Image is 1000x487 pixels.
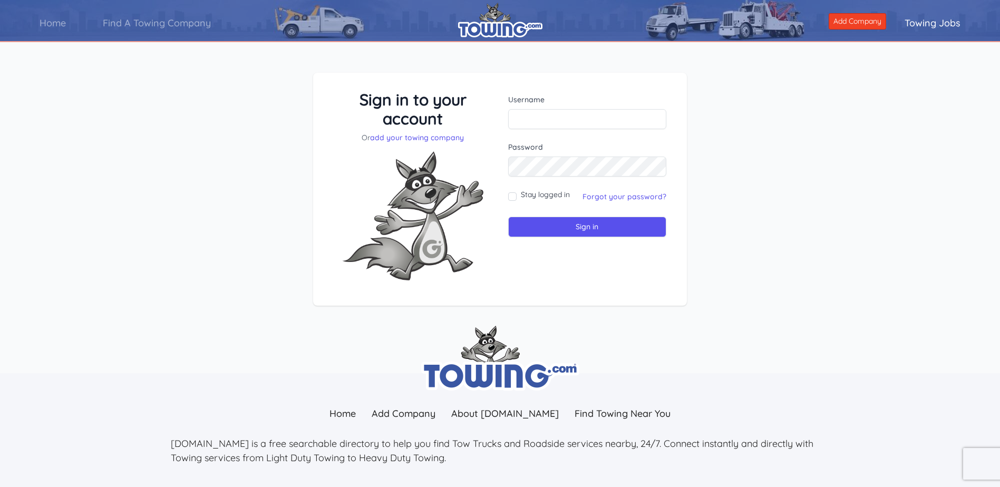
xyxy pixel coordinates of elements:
a: About [DOMAIN_NAME] [443,402,567,425]
a: Add Company [829,13,886,30]
a: Home [21,8,84,38]
p: [DOMAIN_NAME] is a free searchable directory to help you find Tow Trucks and Roadside services ne... [171,436,830,465]
a: Home [322,402,364,425]
label: Username [508,94,667,105]
img: Fox-Excited.png [334,143,492,289]
img: towing [421,326,579,391]
a: Add Company [364,402,443,425]
input: Sign in [508,217,667,237]
h3: Sign in to your account [334,90,492,128]
a: Towing Jobs [886,8,979,38]
label: Password [508,142,667,152]
img: logo.png [458,3,542,37]
p: Or [334,132,492,143]
a: Forgot your password? [582,192,666,201]
a: Find A Towing Company [84,8,229,38]
a: add your towing company [370,133,464,142]
label: Stay logged in [521,189,570,200]
a: Find Towing Near You [567,402,678,425]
